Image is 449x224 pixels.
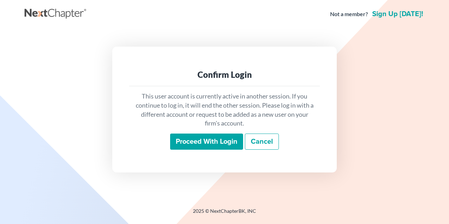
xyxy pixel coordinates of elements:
div: 2025 © NextChapterBK, INC [25,208,424,220]
a: Cancel [245,134,279,150]
input: Proceed with login [170,134,243,150]
a: Sign up [DATE]! [371,11,424,18]
p: This user account is currently active in another session. If you continue to log in, it will end ... [135,92,314,128]
div: Confirm Login [135,69,314,80]
strong: Not a member? [330,10,368,18]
